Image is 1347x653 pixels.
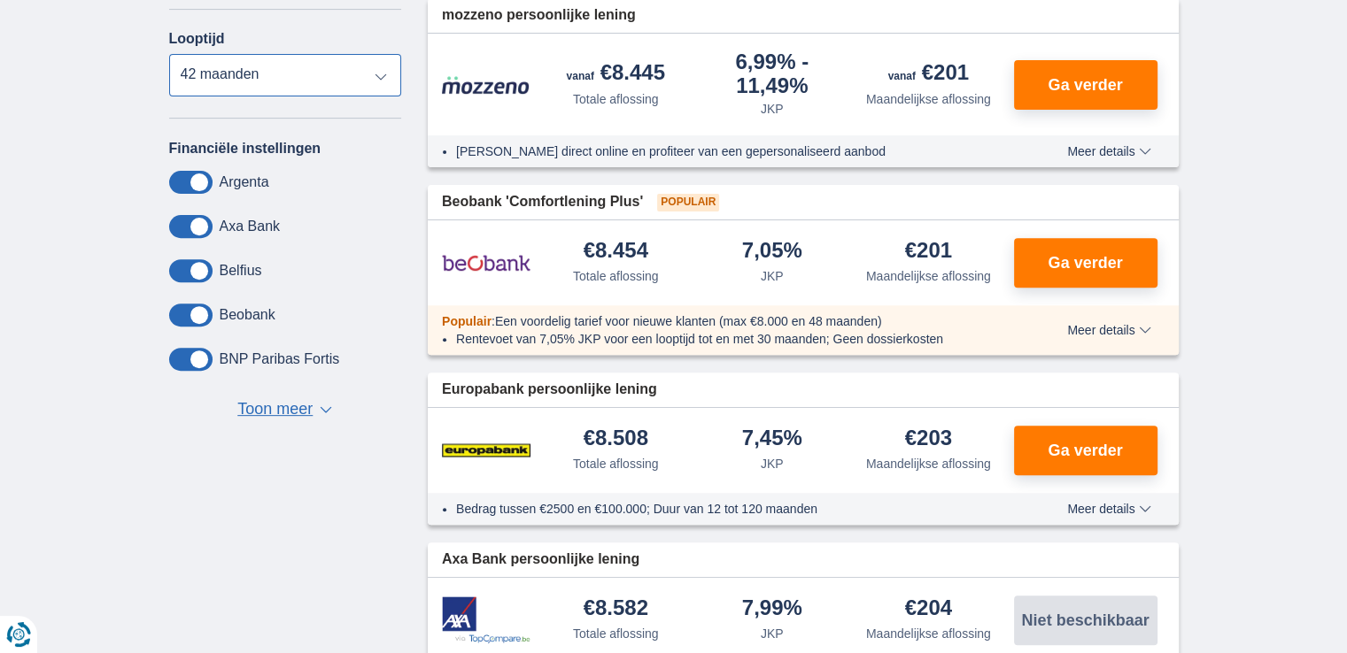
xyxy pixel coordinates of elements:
div: €8.508 [584,427,648,451]
span: ▼ [320,406,332,413]
span: Beobank 'Comfortlening Plus' [442,192,643,212]
div: €203 [905,427,952,451]
label: Argenta [220,174,269,190]
div: 7,45% [742,427,802,451]
img: product.pl.alt Axa Bank [442,596,530,643]
div: €8.445 [567,62,665,87]
span: Ga verder [1048,77,1122,93]
li: [PERSON_NAME] direct online en profiteer van een gepersonaliseerd aanbod [456,142,1003,160]
div: Maandelijkse aflossing [866,625,991,642]
button: Ga verder [1014,60,1157,110]
button: Ga verder [1014,238,1157,288]
img: product.pl.alt Europabank [442,428,530,472]
div: Totale aflossing [573,267,659,285]
span: Europabank persoonlijke lening [442,380,657,400]
div: : [428,312,1017,330]
div: €8.454 [584,240,648,264]
label: Looptijd [169,31,225,47]
button: Meer details [1054,323,1164,337]
div: Maandelijkse aflossing [866,455,991,472]
span: Meer details [1067,324,1150,336]
label: Axa Bank [220,219,280,234]
div: JKP [761,100,784,118]
div: 6,99% [701,51,844,96]
label: BNP Paribas Fortis [220,351,340,367]
li: Bedrag tussen €2500 en €100.000; Duur van 12 tot 120 maanden [456,500,1003,518]
div: JKP [761,267,784,285]
img: product.pl.alt Beobank [442,241,530,285]
div: €201 [888,62,969,87]
div: €8.582 [584,597,648,621]
div: JKP [761,455,784,472]
li: Rentevoet van 7,05% JKP voor een looptijd tot en met 30 maanden; Geen dossierkosten [456,330,1003,348]
span: Axa Bank persoonlijke lening [442,549,639,570]
span: Niet beschikbaar [1021,612,1149,628]
div: JKP [761,625,784,642]
div: €201 [905,240,952,264]
img: product.pl.alt Mozzeno [442,75,530,95]
label: Beobank [220,307,275,323]
button: Ga verder [1014,426,1157,475]
label: Belfius [220,263,262,279]
span: Populair [442,314,492,328]
span: Populair [657,194,719,211]
label: Financiële instellingen [169,141,321,157]
span: Toon meer [237,398,313,421]
div: Maandelijkse aflossing [866,90,991,108]
span: Meer details [1067,503,1150,515]
span: mozzeno persoonlijke lening [442,5,636,26]
div: Maandelijkse aflossing [866,267,991,285]
div: Totale aflossing [573,90,659,108]
span: Meer details [1067,145,1150,157]
span: Ga verder [1048,442,1122,458]
span: Een voordelig tarief voor nieuwe klanten (max €8.000 en 48 maanden) [495,314,882,328]
div: €204 [905,597,952,621]
button: Meer details [1054,144,1164,158]
div: 7,99% [742,597,802,621]
div: 7,05% [742,240,802,264]
button: Meer details [1054,502,1164,516]
div: Totale aflossing [573,455,659,472]
button: Toon meer ▼ [232,397,337,422]
button: Niet beschikbaar [1014,595,1157,645]
span: Ga verder [1048,255,1122,271]
div: Totale aflossing [573,625,659,642]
